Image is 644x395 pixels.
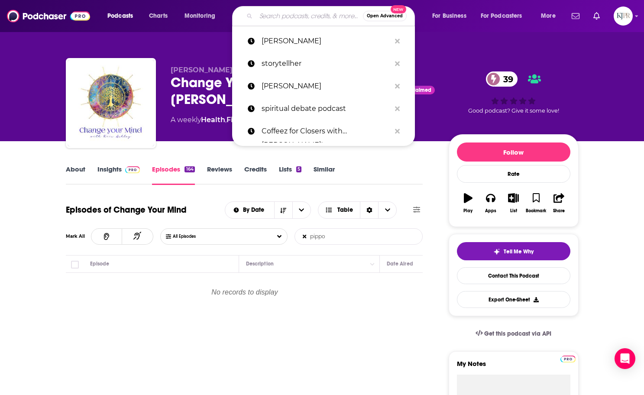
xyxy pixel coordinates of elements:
span: Get this podcast via API [484,330,551,337]
a: storytellher [232,52,415,75]
input: Search podcasts, credits, & more... [256,9,363,23]
span: Charts [149,10,168,22]
button: Column Actions [367,259,378,269]
button: List [502,188,524,219]
button: tell me why sparkleTell Me Why [457,242,570,260]
span: For Business [432,10,466,22]
button: Share [547,188,570,219]
div: A weekly podcast [171,115,323,125]
span: Logged in as KJPRpodcast [614,6,633,26]
img: Podchaser - Follow, Share and Rate Podcasts [7,8,90,24]
img: User Profile [614,6,633,26]
span: Open Advanced [367,14,403,18]
button: open menu [475,9,535,23]
div: 39Good podcast? Give it some love! [449,66,579,120]
button: open menu [178,9,227,23]
div: Rate [457,165,570,183]
div: 5 [296,166,301,172]
a: [PERSON_NAME] [232,75,415,97]
span: 39 [495,71,518,87]
button: open menu [535,9,566,23]
a: Credits [244,165,267,185]
div: List [510,208,517,214]
a: Get this podcast via API [469,323,559,344]
span: By Date [243,207,267,213]
button: Choose View [318,201,397,219]
a: Similar [314,165,335,185]
div: Search podcasts, credits, & more... [240,6,423,26]
span: Podcasts [107,10,133,22]
h2: Choose List sort [225,201,311,219]
p: Coffeez for Closers with Joe Shalaby' [262,120,391,142]
span: For Podcasters [481,10,522,22]
button: Play [457,188,479,219]
div: Apps [485,208,496,214]
div: Episode [90,259,110,269]
a: spiritual debate podcast [232,97,415,120]
span: Monitoring [184,10,215,22]
button: open menu [426,9,477,23]
a: InsightsPodchaser Pro [97,165,140,185]
div: Date Aired [387,259,413,269]
span: , [225,116,227,124]
a: About [66,165,85,185]
a: Pro website [560,354,576,363]
p: kris ashley [262,30,391,52]
a: Episodes164 [152,165,194,185]
button: open menu [225,207,274,213]
button: Bookmark [525,188,547,219]
img: Change Your Mind with Kris Ashley [68,60,154,146]
span: More [541,10,556,22]
div: Share [553,208,565,214]
span: New [391,5,406,13]
a: Fitness [227,116,252,124]
div: 164 [184,166,194,172]
a: Show notifications dropdown [568,9,583,23]
div: Play [463,208,472,214]
label: My Notes [457,359,570,375]
a: Coffeez for Closers with [PERSON_NAME]' [232,120,415,142]
img: Podchaser Pro [125,166,140,173]
a: Contact This Podcast [457,267,570,284]
button: open menu [292,202,311,218]
span: All Episodes [173,234,213,239]
button: Open AdvancedNew [363,11,407,21]
button: Apps [479,188,502,219]
button: open menu [101,9,144,23]
div: Description [246,259,274,269]
a: Reviews [207,165,232,185]
div: Open Intercom Messenger [615,348,635,369]
div: Sort Direction [360,202,378,218]
img: Podchaser Pro [560,356,576,363]
span: Good podcast? Give it some love! [468,107,559,114]
button: Show profile menu [614,6,633,26]
button: Follow [457,142,570,162]
p: No records to display [66,273,424,316]
a: Health [201,116,225,124]
p: victoria pippo [262,75,391,97]
h1: Episodes of Change Your Mind [66,204,187,215]
a: Show notifications dropdown [590,9,603,23]
span: Tell Me Why [504,248,534,255]
p: spiritual debate podcast [262,97,391,120]
img: tell me why sparkle [493,248,500,255]
a: [PERSON_NAME] [232,30,415,52]
span: Claimed [410,88,431,92]
p: storytellher [262,52,391,75]
span: [PERSON_NAME] [171,66,233,74]
a: Lists5 [279,165,301,185]
div: Mark All [66,234,91,239]
button: Choose List Listened [160,228,288,245]
button: Sort Direction [274,202,292,218]
span: Table [337,207,353,213]
a: 39 [486,71,518,87]
div: Bookmark [526,208,546,214]
button: Export One-Sheet [457,291,570,308]
a: Charts [143,9,173,23]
